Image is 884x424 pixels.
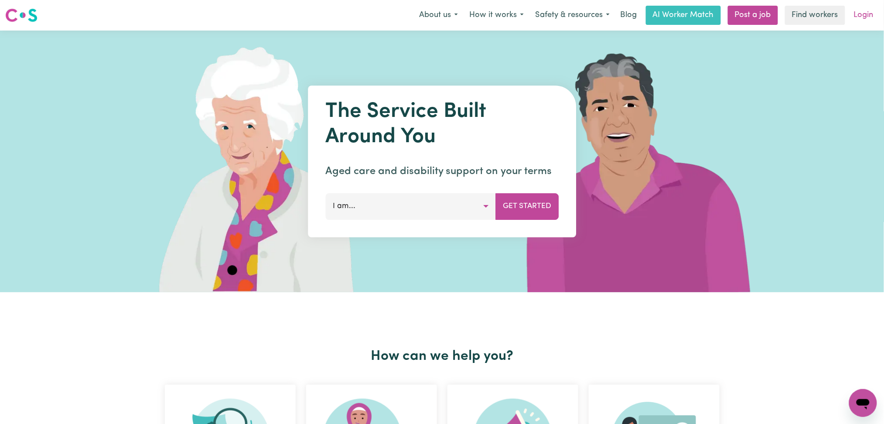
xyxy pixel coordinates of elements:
button: Get Started [495,193,559,219]
button: About us [413,6,464,24]
a: Find workers [785,6,845,25]
iframe: Button to launch messaging window [849,389,877,417]
button: I am... [325,193,496,219]
button: How it works [464,6,529,24]
a: Post a job [728,6,778,25]
img: Careseekers logo [5,7,38,23]
a: AI Worker Match [646,6,721,25]
p: Aged care and disability support on your terms [325,164,559,179]
button: Safety & resources [529,6,615,24]
a: Careseekers logo [5,5,38,25]
a: Login [849,6,879,25]
h1: The Service Built Around You [325,99,559,150]
a: Blog [615,6,642,25]
h2: How can we help you? [160,348,725,365]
